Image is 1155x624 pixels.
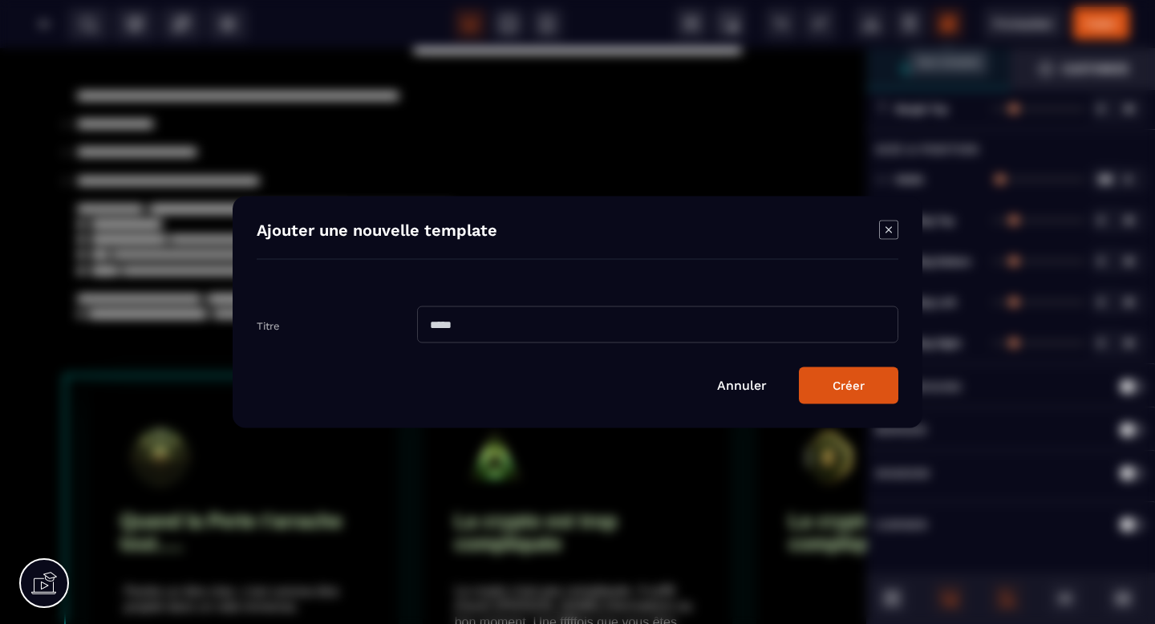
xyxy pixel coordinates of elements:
[788,371,869,451] img: d23affd2cb5bfabef80de11456eca7c0_zeickn_icon_3d_futuristic_ultra_hd_gold_little_green_neon_4eb605...
[257,319,280,331] label: Titre
[833,379,865,393] div: Créer
[717,378,767,393] a: Annuler
[455,371,535,451] img: 486399a263e1367ccc60696344b5bafd_zeickn_icon_3d_futuristic_ultra_hd_gold_little_green_neon_trian_...
[120,371,201,451] img: 440b4c3f75b3f645cd210b6e56057645_zeickn_icon_3d_futuristic_ultra_hd_gold_little_green_neon_01a719...
[788,454,1035,515] h2: La crypto est trop compliquée
[455,454,701,515] h2: La crypto est trop compliquée
[799,367,898,404] button: Créer
[257,221,497,243] h4: Ajouter une nouvelle template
